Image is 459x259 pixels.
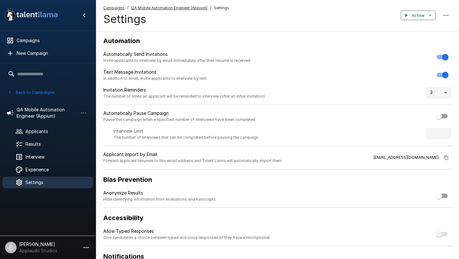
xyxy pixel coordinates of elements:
[103,87,265,93] p: Invitation Reminders
[103,5,125,10] u: Campaigns
[113,128,259,134] p: Interview Limit
[374,154,439,161] span: [EMAIL_ADDRESS][DOMAIN_NAME]
[214,5,229,11] span: Settings
[103,12,229,26] h4: Settings
[103,75,207,82] span: In addition to email, invite applicants to interview by text
[127,5,128,11] span: /
[103,51,250,57] p: Automatically Send Invitations
[433,228,451,241] div: 2 interviews in progress. You can only change this setting when no interviews are in progress.
[131,5,208,10] u: QA Mobile Automation Engineer (Appium)
[103,176,152,183] b: Bias Prevention
[103,69,207,75] p: Text Message Invitations
[113,134,259,141] span: The number of interviews that can be completed before pausing the campaign
[103,57,250,64] span: Invite applicants to interview by email immediately after their resume is received
[103,214,143,222] b: Accessibility
[103,190,216,196] p: Anonymize Results
[103,37,140,45] b: Automation
[103,196,216,203] span: Hide identifying information from evaluations and transcripts
[103,151,282,158] p: Applicant Import by Email
[103,116,255,123] span: Pause this campaign when a specified number of interviews have been completed
[103,228,270,234] p: Allow Typed Responses
[103,110,255,116] p: Automatically Pause Campaign
[210,5,211,11] span: /
[426,87,451,99] div: 3
[103,93,265,100] span: The number of times an applicant will be reminded to interview (after an initial invitation)
[103,234,270,241] span: Give candidates a choice between typed and voice responses (if they have a microphone)
[401,11,435,20] button: Active
[103,158,282,164] span: Forward applicant resumes to this email address and Talent Llama will automatically import them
